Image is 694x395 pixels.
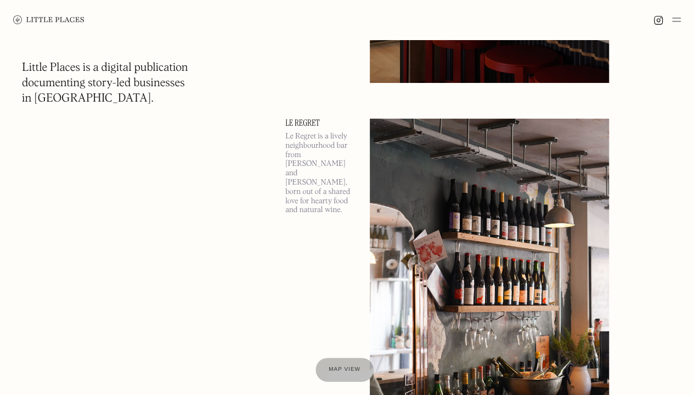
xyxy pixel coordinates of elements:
a: Le Regret [285,119,357,127]
h1: Little Places is a digital publication documenting story-led businesses in [GEOGRAPHIC_DATA]. [22,60,188,107]
span: Map view [329,366,360,372]
p: Le Regret is a lively neighbourhood bar from [PERSON_NAME] and [PERSON_NAME], born out of a share... [285,132,357,215]
a: Map view [315,358,374,382]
